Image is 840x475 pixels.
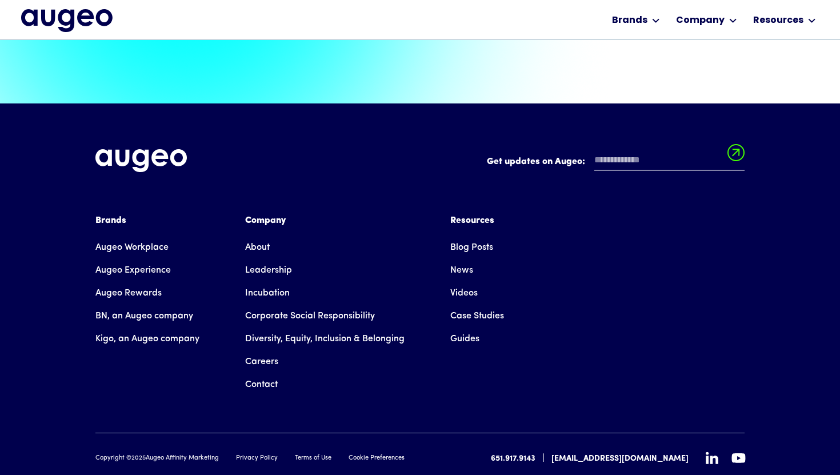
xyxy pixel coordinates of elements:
[753,14,803,27] div: Resources
[95,328,199,350] a: Kigo, an Augeo company
[245,282,290,305] a: Incubation
[450,282,478,305] a: Videos
[236,454,278,464] a: Privacy Policy
[245,328,405,350] a: Diversity, Equity, Inclusion & Belonging
[95,214,199,227] div: Brands
[450,236,493,259] a: Blog Posts
[95,149,187,173] img: Augeo's full logo in white.
[95,305,193,328] a: BN, an Augeo company
[131,455,146,461] span: 2025
[612,14,647,27] div: Brands
[676,14,725,27] div: Company
[450,305,504,328] a: Case Studies
[245,350,278,373] a: Careers
[95,454,219,464] div: Copyright © Augeo Affinity Marketing
[245,259,292,282] a: Leadership
[245,214,405,227] div: Company
[487,155,585,169] label: Get updates on Augeo:
[491,452,535,464] a: 651.917.9143
[450,328,479,350] a: Guides
[21,9,113,33] a: home
[450,214,504,227] div: Resources
[727,144,745,168] input: Submit
[295,454,331,464] a: Terms of Use
[245,236,270,259] a: About
[551,452,689,464] a: [EMAIL_ADDRESS][DOMAIN_NAME]
[95,259,171,282] a: Augeo Experience
[487,149,745,177] form: Email Form
[95,282,162,305] a: Augeo Rewards
[245,305,375,328] a: Corporate Social Responsibility
[95,236,169,259] a: Augeo Workplace
[542,452,545,465] div: |
[349,454,405,464] a: Cookie Preferences
[450,259,473,282] a: News
[245,373,278,396] a: Contact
